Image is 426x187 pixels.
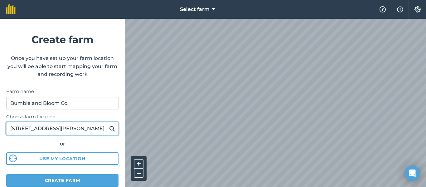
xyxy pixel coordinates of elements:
label: Choose farm location [6,113,119,121]
div: or [6,140,119,148]
label: Farm name [6,88,119,95]
button: + [134,159,143,169]
img: A cog icon [414,6,421,12]
p: Once you have set up your farm location you will be able to start mapping your farm and recording... [6,54,119,78]
h1: Create farm [6,32,119,47]
img: A question mark icon [379,6,386,12]
input: Enter your farm’s address [6,122,119,135]
img: svg+xml;base64,PHN2ZyB4bWxucz0iaHR0cDovL3d3dy53My5vcmcvMjAwMC9zdmciIHdpZHRoPSIxOSIgaGVpZ2h0PSIyNC... [109,125,115,132]
button: – [134,169,143,178]
div: Open Intercom Messenger [405,166,420,181]
span: Select farm [180,6,210,13]
img: fieldmargin Logo [6,4,16,14]
button: Use my location [6,152,119,165]
input: Farm name [6,97,119,110]
button: Create farm [6,174,119,187]
img: svg+xml;base64,PHN2ZyB4bWxucz0iaHR0cDovL3d3dy53My5vcmcvMjAwMC9zdmciIHdpZHRoPSIxNyIgaGVpZ2h0PSIxNy... [397,6,403,13]
img: svg%3e [9,155,17,162]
